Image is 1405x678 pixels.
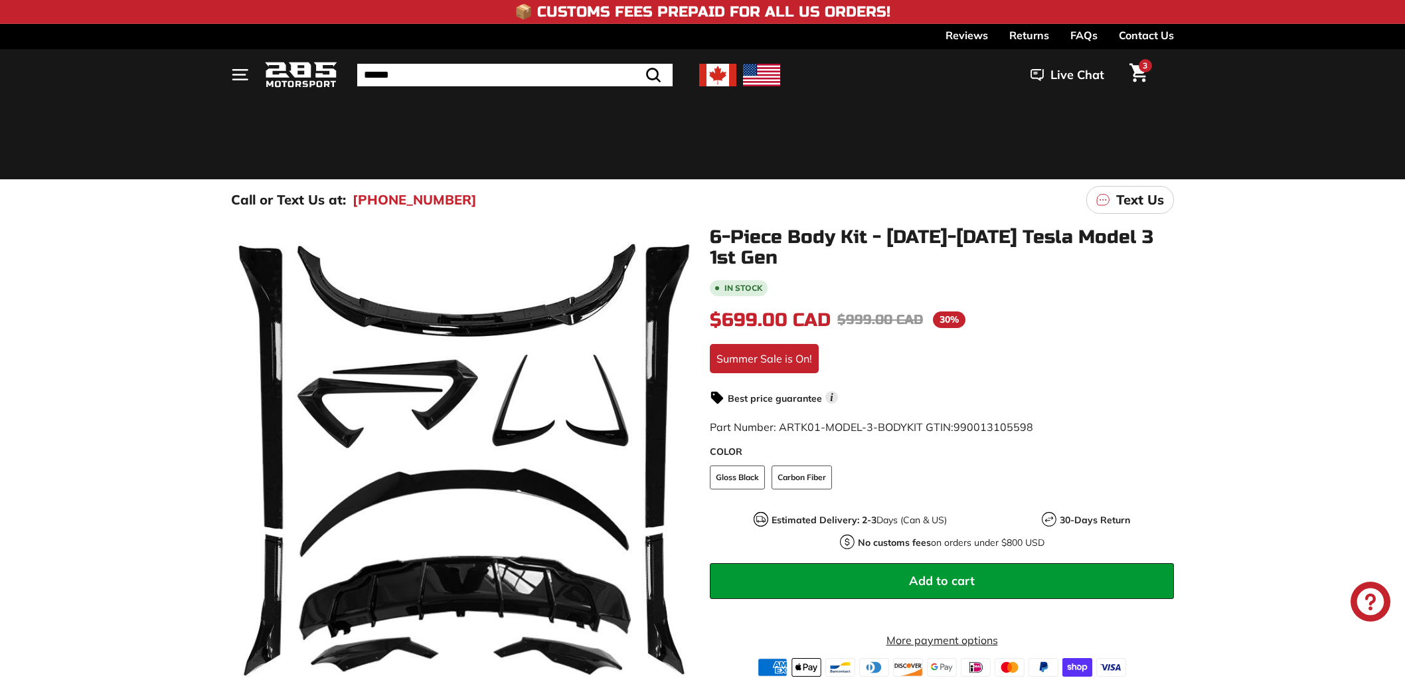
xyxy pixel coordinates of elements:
[1013,58,1121,92] button: Live Chat
[1121,52,1155,98] a: Cart
[1029,658,1058,677] img: paypal
[909,573,975,588] span: Add to cart
[933,311,965,328] span: 30%
[231,190,346,210] p: Call or Text Us at:
[1347,582,1394,625] inbox-online-store-chat: Shopify online store chat
[893,658,923,677] img: discover
[1050,66,1104,84] span: Live Chat
[961,658,991,677] img: ideal
[1009,24,1049,46] a: Returns
[357,64,673,86] input: Search
[837,311,923,328] span: $999.00 CAD
[353,190,477,210] a: [PHONE_NUMBER]
[710,563,1174,599] button: Add to cart
[1143,60,1147,70] span: 3
[858,536,1044,550] p: on orders under $800 USD
[953,420,1033,434] span: 990013105598
[946,24,988,46] a: Reviews
[995,658,1025,677] img: master
[1060,514,1130,526] strong: 30-Days Return
[1119,24,1174,46] a: Contact Us
[1070,24,1098,46] a: FAQs
[1116,190,1164,210] p: Text Us
[859,658,889,677] img: diners_club
[927,658,957,677] img: google_pay
[825,391,838,404] span: i
[724,284,762,292] b: In stock
[710,344,819,373] div: Summer Sale is On!
[710,309,831,331] span: $699.00 CAD
[710,445,1174,459] label: COLOR
[791,658,821,677] img: apple_pay
[772,513,947,527] p: Days (Can & US)
[758,658,787,677] img: american_express
[710,227,1174,268] h1: 6-Piece Body Kit - [DATE]-[DATE] Tesla Model 3 1st Gen
[825,658,855,677] img: bancontact
[264,60,337,91] img: Logo_285_Motorsport_areodynamics_components
[772,514,876,526] strong: Estimated Delivery: 2-3
[858,537,931,549] strong: No customs fees
[710,420,1033,434] span: Part Number: ARTK01-MODEL-3-BODYKIT GTIN:
[728,392,822,404] strong: Best price guarantee
[1062,658,1092,677] img: shopify_pay
[1086,186,1174,214] a: Text Us
[1096,658,1126,677] img: visa
[515,4,890,20] h4: 📦 Customs Fees Prepaid for All US Orders!
[710,632,1174,648] a: More payment options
